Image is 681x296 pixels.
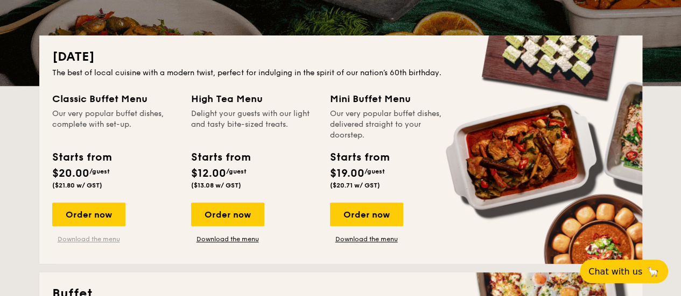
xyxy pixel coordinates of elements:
div: Order now [52,203,125,226]
div: Order now [330,203,403,226]
div: Mini Buffet Menu [330,91,456,106]
div: Our very popular buffet dishes, complete with set-up. [52,109,178,141]
div: Order now [191,203,264,226]
div: High Tea Menu [191,91,317,106]
div: Starts from [52,149,111,165]
div: Our very popular buffet dishes, delivered straight to your doorstep. [330,109,456,141]
span: /guest [89,168,110,175]
div: Classic Buffet Menu [52,91,178,106]
a: Download the menu [330,235,403,243]
span: /guest [226,168,247,175]
div: Delight your guests with our light and tasty bite-sized treats. [191,109,317,141]
div: Starts from [191,149,250,165]
span: $19.00 [330,167,364,180]
h2: [DATE] [52,48,629,66]
span: $12.00 [191,167,226,180]
div: The best of local cuisine with a modern twist, perfect for indulging in the spirit of our nation’... [52,68,629,78]
span: ($21.80 w/ GST) [52,182,102,189]
span: 🦙 [647,265,659,278]
a: Download the menu [52,235,125,243]
div: Starts from [330,149,389,165]
span: Chat with us [588,266,642,277]
span: /guest [364,168,385,175]
button: Chat with us🦙 [580,259,668,283]
a: Download the menu [191,235,264,243]
span: ($20.71 w/ GST) [330,182,380,189]
span: ($13.08 w/ GST) [191,182,241,189]
span: $20.00 [52,167,89,180]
